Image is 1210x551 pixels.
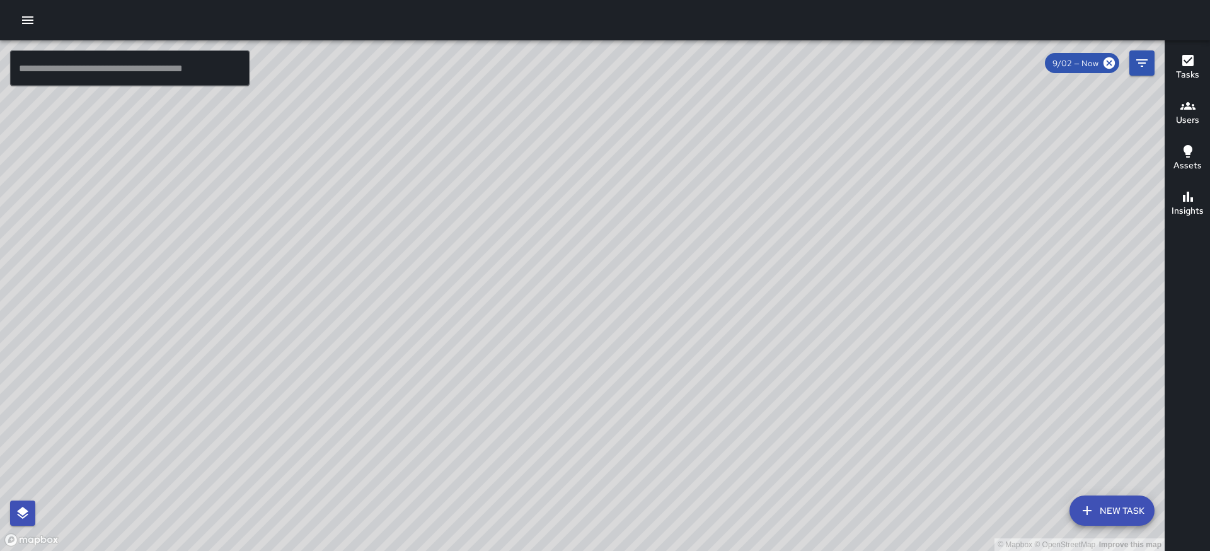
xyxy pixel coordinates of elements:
button: Insights [1165,182,1210,227]
span: 9/02 — Now [1045,58,1106,69]
button: Assets [1165,136,1210,182]
h6: Tasks [1176,68,1199,82]
button: Tasks [1165,45,1210,91]
button: New Task [1069,496,1155,526]
div: 9/02 — Now [1045,53,1119,73]
button: Filters [1129,50,1155,76]
h6: Insights [1172,204,1204,218]
h6: Assets [1173,159,1202,173]
h6: Users [1176,113,1199,127]
button: Users [1165,91,1210,136]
